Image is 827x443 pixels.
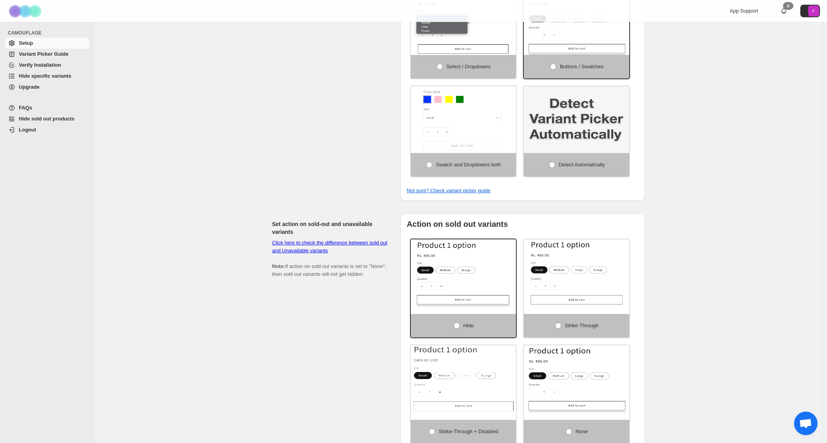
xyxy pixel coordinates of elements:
[272,240,388,253] a: Click here to check the difference between sold out and Unavailable variants
[5,60,89,71] a: Verify Installation
[5,38,89,49] a: Setup
[19,105,32,111] span: FAQs
[6,0,46,22] img: Camouflage
[272,263,285,269] b: Note:
[19,62,61,68] span: Verify Installation
[5,102,89,113] a: FAQs
[812,9,815,13] text: F
[565,323,599,328] span: Strike-through
[5,124,89,135] a: Logout
[19,51,68,57] span: Variant Picker Guide
[576,428,588,434] span: None
[19,84,40,90] span: Upgrade
[5,49,89,60] a: Variant Picker Guide
[524,239,629,306] img: Strike-through
[794,412,818,435] a: Open chat
[524,345,629,412] img: None
[463,323,474,328] span: Hide
[5,71,89,82] a: Hide specific variants
[446,64,491,69] span: Select / Dropdowns
[5,82,89,93] a: Upgrade
[411,86,516,153] img: Swatch and Dropdowns both
[783,2,793,10] div: 0
[19,40,33,46] span: Setup
[272,240,388,277] span: If action on sold out variants is set to "None", then sold out variants will not get hidden
[411,239,516,306] img: Hide
[5,113,89,124] a: Hide sold out products
[407,220,508,228] b: Action on sold out variants
[800,5,820,17] button: Avatar with initials F
[439,428,498,434] span: Strike-through + Disabled
[411,345,516,412] img: Strike-through + Disabled
[524,86,629,153] img: Detect Automatically
[272,220,388,236] h2: Set action on sold-out and unavailable variants
[19,73,71,79] span: Hide specific variants
[559,162,605,168] span: Detect Automatically
[8,30,90,36] span: CAMOUFLAGE
[19,116,75,122] span: Hide sold out products
[407,188,490,193] a: Not sure? Check variant picker guide
[780,7,788,15] a: 0
[560,64,603,69] span: Buttons / Swatches
[808,5,819,16] span: Avatar with initials F
[436,162,501,168] span: Swatch and Dropdowns both
[19,127,36,133] span: Logout
[730,8,758,14] span: App Support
